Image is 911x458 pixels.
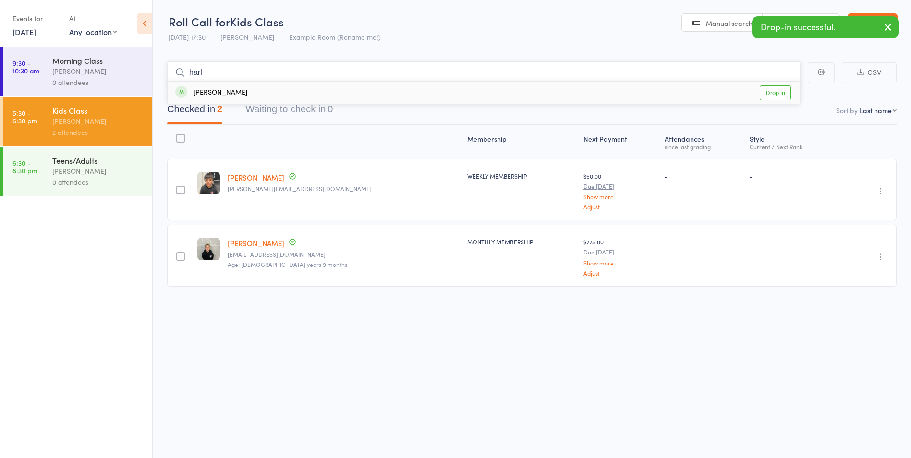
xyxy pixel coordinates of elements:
small: Due [DATE] [583,183,657,190]
small: Due [DATE] [583,249,657,255]
div: Style [746,129,841,155]
div: $225.00 [583,238,657,276]
label: Sort by [836,106,858,115]
a: Show more [583,260,657,266]
span: [PERSON_NAME] [220,32,274,42]
a: Adjust [583,270,657,276]
div: - [750,238,838,246]
div: Membership [463,129,580,155]
div: $50.00 [583,172,657,210]
a: Adjust [583,204,657,210]
button: CSV [842,62,897,83]
a: [DATE] [12,26,36,37]
a: 5:30 -6:30 pmKids Class[PERSON_NAME]2 attendees [3,97,152,146]
span: Example Room (Rename me!) [289,32,381,42]
img: image1753950937.png [197,172,220,194]
div: Current / Next Rank [750,144,838,150]
button: Waiting to check in0 [245,99,333,124]
div: Teens/Adults [52,155,144,166]
div: 0 [328,104,333,114]
span: Age: [DEMOGRAPHIC_DATA] years 9 months [228,260,347,268]
div: Events for [12,11,60,26]
button: Checked in2 [167,99,222,124]
span: Roll Call for [169,13,230,29]
div: Any location [69,26,117,37]
div: [PERSON_NAME] [52,166,144,177]
div: Drop-in successful. [752,16,899,38]
div: since last grading [665,144,742,150]
a: 9:30 -10:30 amMorning Class[PERSON_NAME]0 attendees [3,47,152,96]
time: 5:30 - 6:30 pm [12,109,37,124]
div: [PERSON_NAME] [175,87,247,98]
div: - [665,238,742,246]
small: Brierley.keepa@gmail.com [228,185,460,192]
span: [DATE] 17:30 [169,32,206,42]
div: MONTHLY MEMBERSHIP [467,238,576,246]
div: 2 attendees [52,127,144,138]
div: [PERSON_NAME] [52,116,144,127]
div: Next Payment [580,129,661,155]
div: Last name [860,106,892,115]
time: 6:30 - 8:30 pm [12,159,37,174]
a: [PERSON_NAME] [228,238,284,248]
span: Manual search [706,18,753,28]
div: [PERSON_NAME] [52,66,144,77]
div: 0 attendees [52,77,144,88]
div: Kids Class [52,105,144,116]
small: Samibrahim430@gmail.com [228,251,460,258]
div: Morning Class [52,55,144,66]
a: Drop in [760,85,791,100]
a: Show more [583,193,657,200]
span: Kids Class [230,13,284,29]
a: [PERSON_NAME] [228,172,284,182]
img: image1748943070.png [197,238,220,260]
div: - [750,172,838,180]
div: WEEKLY MEMBERSHIP [467,172,576,180]
div: - [665,172,742,180]
a: Exit roll call [848,13,898,33]
div: 2 [217,104,222,114]
input: Search by name [167,61,801,84]
div: Atten­dances [661,129,746,155]
time: 9:30 - 10:30 am [12,59,39,74]
div: At [69,11,117,26]
div: 0 attendees [52,177,144,188]
a: 6:30 -8:30 pmTeens/Adults[PERSON_NAME]0 attendees [3,147,152,196]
